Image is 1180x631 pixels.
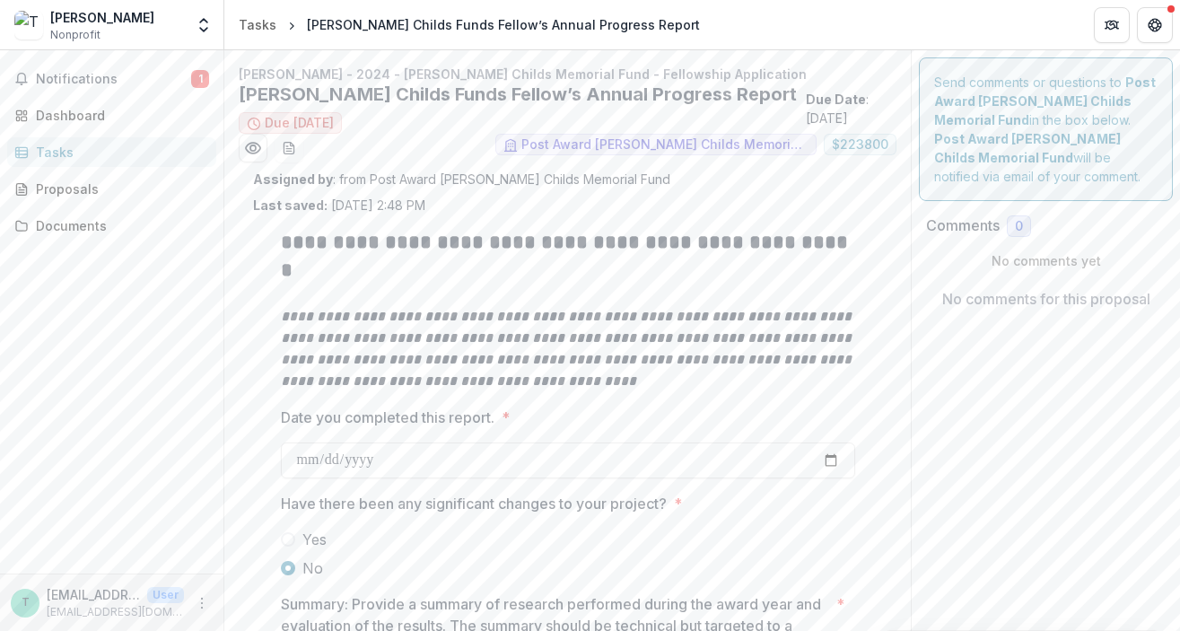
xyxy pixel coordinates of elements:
[36,143,202,162] div: Tasks
[253,170,882,188] p: : from Post Award [PERSON_NAME] Childs Memorial Fund
[806,90,896,127] p: : [DATE]
[1094,7,1130,43] button: Partners
[239,15,276,34] div: Tasks
[275,134,303,162] button: download-word-button
[926,217,1000,234] h2: Comments
[265,116,334,131] span: Due [DATE]
[36,216,202,235] div: Documents
[7,65,216,93] button: Notifications1
[50,8,154,27] div: [PERSON_NAME]
[934,131,1121,165] strong: Post Award [PERSON_NAME] Childs Memorial Fund
[7,101,216,130] a: Dashboard
[307,15,700,34] div: [PERSON_NAME] Childs Funds Fellow’s Annual Progress Report
[36,106,202,125] div: Dashboard
[22,597,30,609] div: treyscott@fas.harvard.edu
[1015,219,1023,234] span: 0
[942,288,1150,310] p: No comments for this proposal
[239,83,799,105] h2: [PERSON_NAME] Childs Funds Fellow’s Annual Progress Report
[239,134,267,162] button: Preview cda7dca0-253a-4523-aebd-559af596c5e2.pdf
[281,407,494,428] p: Date you completed this report.
[36,72,191,87] span: Notifications
[191,70,209,88] span: 1
[50,27,101,43] span: Nonprofit
[191,7,216,43] button: Open entity switcher
[239,65,896,83] p: [PERSON_NAME] - 2024 - [PERSON_NAME] Childs Memorial Fund - Fellowship Application
[919,57,1173,201] div: Send comments or questions to in the box below. will be notified via email of your comment.
[302,557,323,579] span: No
[934,74,1156,127] strong: Post Award [PERSON_NAME] Childs Memorial Fund
[232,12,707,38] nav: breadcrumb
[14,11,43,39] img: Trey Scott
[806,92,866,107] strong: Due Date
[147,587,184,603] p: User
[253,196,425,215] p: [DATE] 2:48 PM
[1137,7,1173,43] button: Get Help
[47,585,140,604] p: [EMAIL_ADDRESS][DOMAIN_NAME]
[253,197,328,213] strong: Last saved:
[281,493,667,514] p: Have there been any significant changes to your project?
[7,211,216,241] a: Documents
[832,137,888,153] span: $ 223800
[7,137,216,167] a: Tasks
[302,529,327,550] span: Yes
[232,12,284,38] a: Tasks
[926,251,1166,270] p: No comments yet
[7,174,216,204] a: Proposals
[253,171,333,187] strong: Assigned by
[521,137,809,153] span: Post Award [PERSON_NAME] Childs Memorial Fund
[191,592,213,614] button: More
[47,604,184,620] p: [EMAIL_ADDRESS][DOMAIN_NAME]
[36,180,202,198] div: Proposals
